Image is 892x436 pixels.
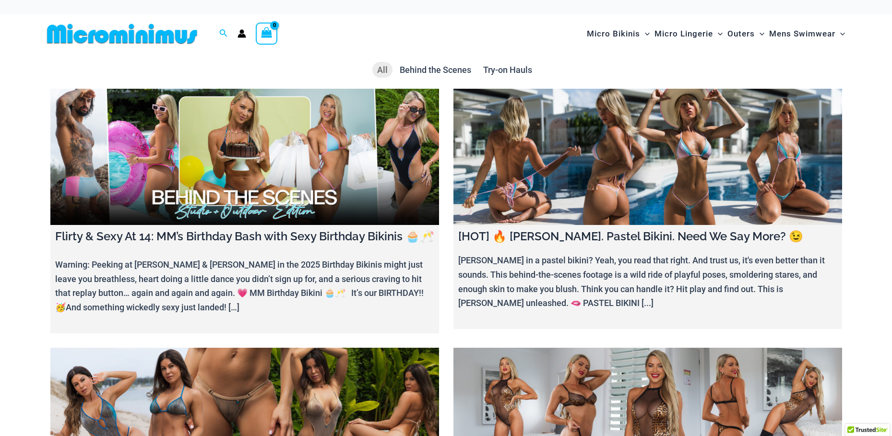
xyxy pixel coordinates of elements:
[483,65,532,75] span: Try-on Hauls
[583,18,849,50] nav: Site Navigation
[256,23,278,45] a: View Shopping Cart, empty
[238,29,246,38] a: Account icon link
[55,230,434,244] h4: Flirty & Sexy At 14: MM’s Birthday Bash with Sexy Birthday Bikinis 🧁🥂
[50,89,439,225] a: Flirty & Sexy At 14: MM’s Birthday Bash with Sexy Birthday Bikinis 🧁🥂
[458,230,837,244] h4: [HOT] 🔥 [PERSON_NAME]. Pastel Bikini. Need We Say More? 😉
[755,22,764,46] span: Menu Toggle
[453,89,842,225] a: [HOT] 🔥 Olivia. Pastel Bikini. Need We Say More? 😉
[377,65,388,75] span: All
[584,19,652,48] a: Micro BikinisMenu ToggleMenu Toggle
[652,19,725,48] a: Micro LingerieMenu ToggleMenu Toggle
[713,22,723,46] span: Menu Toggle
[835,22,845,46] span: Menu Toggle
[43,23,201,45] img: MM SHOP LOGO FLAT
[725,19,767,48] a: OutersMenu ToggleMenu Toggle
[769,22,835,46] span: Mens Swimwear
[219,28,228,40] a: Search icon link
[587,22,640,46] span: Micro Bikinis
[640,22,650,46] span: Menu Toggle
[727,22,755,46] span: Outers
[458,253,837,310] p: [PERSON_NAME] in a pastel bikini? Yeah, you read that right. And trust us, it's even better than ...
[55,258,434,315] p: Warning: Peeking at [PERSON_NAME] & [PERSON_NAME] in the 2025 Birthday Bikinis might just leave y...
[400,65,471,75] span: Behind the Scenes
[767,19,847,48] a: Mens SwimwearMenu ToggleMenu Toggle
[654,22,713,46] span: Micro Lingerie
